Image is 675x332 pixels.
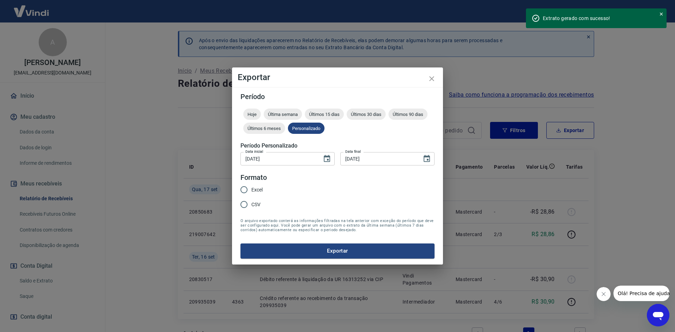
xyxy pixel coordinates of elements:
[288,126,324,131] span: Personalizado
[420,152,434,166] button: Choose date, selected date is 18 de set de 2025
[288,123,324,134] div: Personalizado
[251,186,263,194] span: Excel
[238,73,437,82] h4: Exportar
[345,149,361,154] label: Data final
[320,152,334,166] button: Choose date, selected date is 16 de set de 2025
[647,304,669,326] iframe: Botão para abrir a janela de mensagens
[597,287,611,301] iframe: Fechar mensagem
[388,112,427,117] span: Últimos 90 dias
[243,112,261,117] span: Hoje
[347,112,386,117] span: Últimos 30 dias
[388,109,427,120] div: Últimos 90 dias
[264,112,302,117] span: Última semana
[340,152,417,165] input: DD/MM/YYYY
[264,109,302,120] div: Última semana
[305,109,344,120] div: Últimos 15 dias
[423,70,440,87] button: close
[543,15,650,22] div: Extrato gerado com sucesso!
[347,109,386,120] div: Últimos 30 dias
[240,93,435,100] h5: Período
[243,123,285,134] div: Últimos 6 meses
[243,109,261,120] div: Hoje
[251,201,261,208] span: CSV
[240,219,435,232] span: O arquivo exportado conterá as informações filtradas na tela anterior com exceção do período que ...
[613,286,669,301] iframe: Mensagem da empresa
[240,243,435,258] button: Exportar
[245,149,263,154] label: Data inicial
[240,172,267,183] legend: Formato
[240,152,317,165] input: DD/MM/YYYY
[240,142,435,149] h5: Período Personalizado
[305,112,344,117] span: Últimos 15 dias
[4,5,59,11] span: Olá! Precisa de ajuda?
[243,126,285,131] span: Últimos 6 meses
